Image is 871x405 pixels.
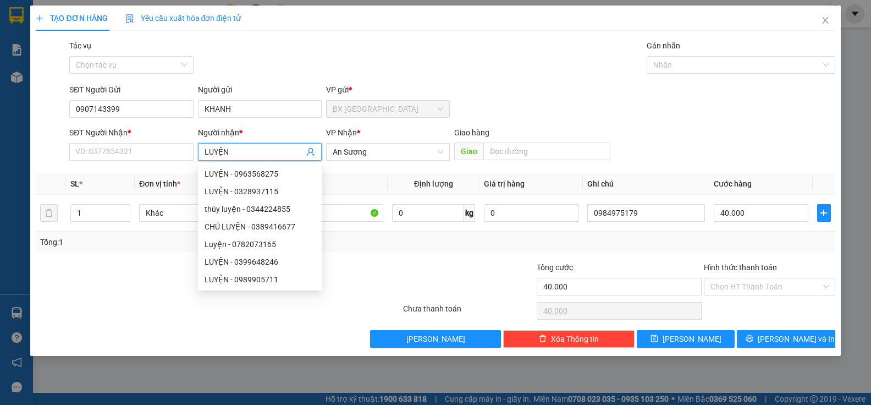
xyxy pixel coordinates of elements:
span: Xóa Thông tin [551,333,599,345]
label: Gán nhãn [647,41,680,50]
div: LUYỆN - 0963568275 [205,168,315,180]
button: Close [810,6,841,36]
span: plus [818,209,830,217]
span: Giao [454,143,483,160]
span: [PERSON_NAME] [663,333,721,345]
div: CHÚ LUYỆN - 0389416677 [198,218,322,236]
span: [PERSON_NAME] và In [758,333,835,345]
button: plus [817,204,830,222]
div: LUYỆN - 0328937115 [198,183,322,200]
div: LUYỆN - 0963568275 [198,165,322,183]
button: deleteXóa Thông tin [503,330,635,348]
span: Yêu cầu xuất hóa đơn điện tử [125,14,241,23]
div: LUYỆN - 0399648246 [198,253,322,271]
span: VP Nhận [326,128,357,137]
input: 0 [484,204,578,222]
span: save [651,335,658,343]
th: Ghi chú [583,173,709,195]
span: kg [464,204,475,222]
div: Tổng: 1 [40,236,337,248]
span: user-add [306,147,315,156]
span: Định lượng [414,179,453,188]
button: [PERSON_NAME] [370,330,501,348]
img: icon [125,14,134,23]
span: Giá trị hàng [484,179,525,188]
div: SĐT Người Nhận [69,127,193,139]
div: Người gửi [198,84,322,96]
div: Chưa thanh toán [402,303,536,322]
div: Luyện - 0782073165 [198,236,322,253]
button: delete [40,204,58,222]
span: BX Tân Châu [333,101,443,117]
span: Đơn vị tính [139,179,180,188]
span: close [821,16,830,25]
span: Cước hàng [714,179,752,188]
div: SĐT Người Gửi [69,84,193,96]
label: Tác vụ [69,41,91,50]
div: thúy luyện - 0344224855 [198,200,322,218]
input: Dọc đường [483,143,610,160]
div: LUYỆN - 0399648246 [205,256,315,268]
label: Hình thức thanh toán [704,263,777,272]
div: CHÚ LUYỆN - 0389416677 [205,221,315,233]
span: Khác [146,205,250,221]
span: delete [539,335,547,343]
span: Tổng cước [537,263,573,272]
div: LUYỆN - 0328937115 [205,185,315,198]
input: VD: Bàn, Ghế [266,204,383,222]
div: Luyện - 0782073165 [205,238,315,250]
div: Người nhận [198,127,322,139]
span: An Sương [333,144,443,160]
span: TẠO ĐƠN HÀNG [36,14,107,23]
span: Giao hàng [454,128,489,137]
div: VP gửi [326,84,450,96]
span: [PERSON_NAME] [406,333,465,345]
button: save[PERSON_NAME] [637,330,735,348]
div: LUYỆN - 0989905711 [198,271,322,288]
span: plus [36,14,43,22]
span: SL [70,179,79,188]
span: printer [746,335,753,343]
div: LUYỆN - 0989905711 [205,273,315,286]
div: thúy luyện - 0344224855 [205,203,315,215]
input: Ghi Chú [587,204,705,222]
button: printer[PERSON_NAME] và In [737,330,835,348]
